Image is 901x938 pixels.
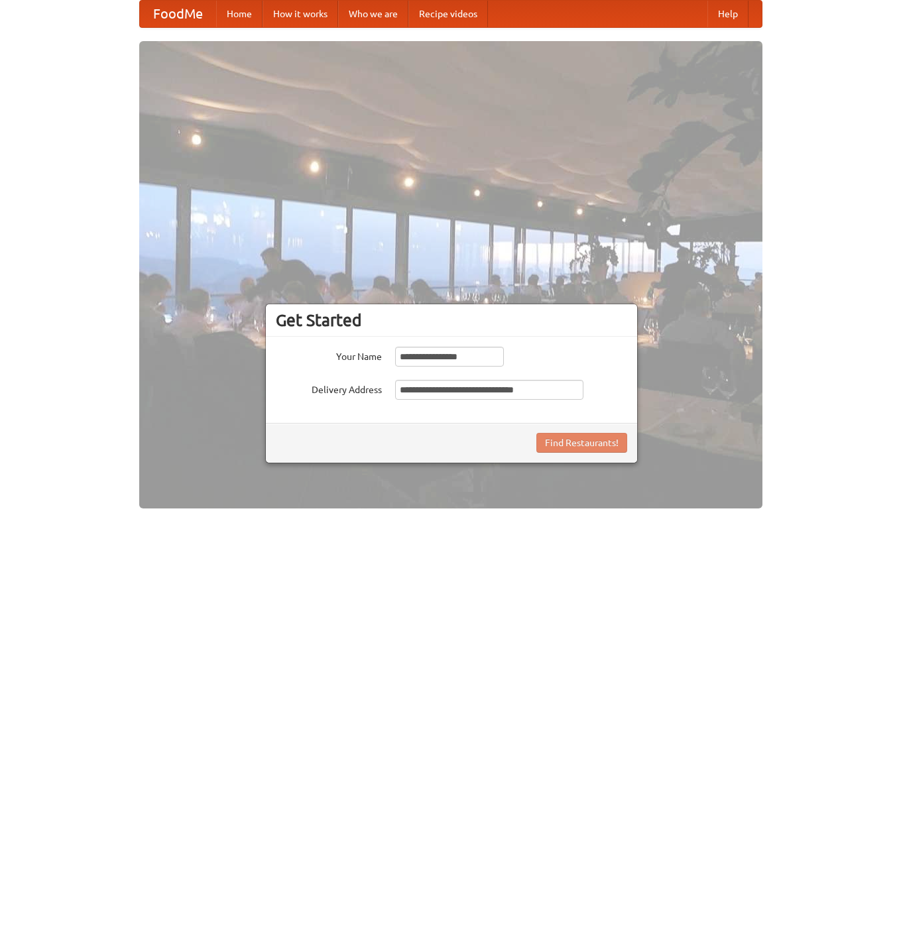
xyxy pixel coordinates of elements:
[216,1,263,27] a: Home
[263,1,338,27] a: How it works
[276,347,382,363] label: Your Name
[408,1,488,27] a: Recipe videos
[276,310,627,330] h3: Get Started
[707,1,749,27] a: Help
[338,1,408,27] a: Who we are
[140,1,216,27] a: FoodMe
[536,433,627,453] button: Find Restaurants!
[276,380,382,396] label: Delivery Address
